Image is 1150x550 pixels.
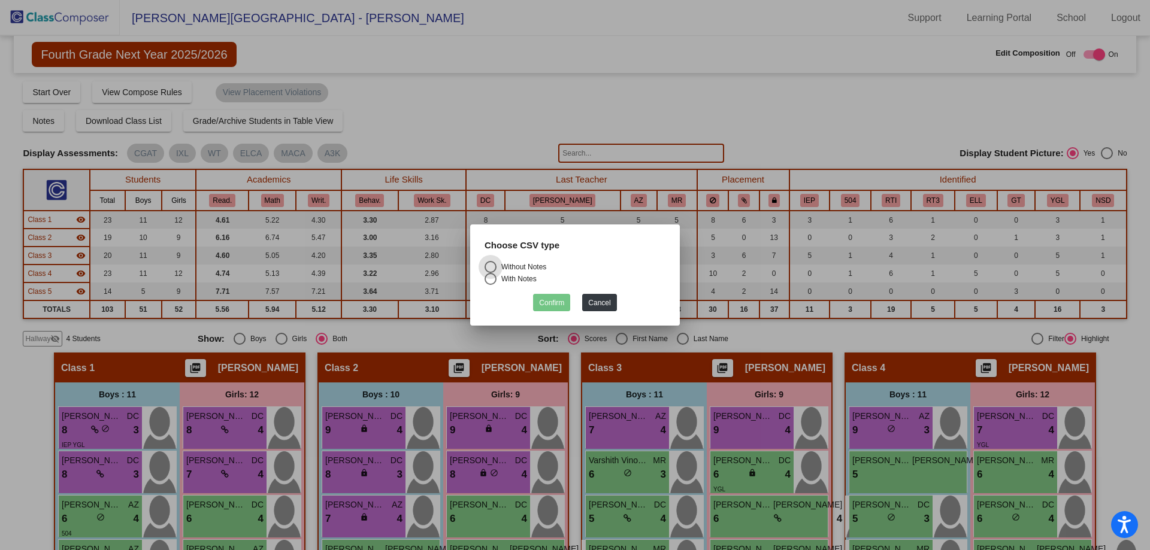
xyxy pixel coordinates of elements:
[582,294,616,311] button: Cancel
[497,262,546,272] div: Without Notes
[533,294,570,311] button: Confirm
[485,239,559,253] label: Choose CSV type
[497,274,537,284] div: With Notes
[485,261,665,285] mat-radio-group: Select an option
